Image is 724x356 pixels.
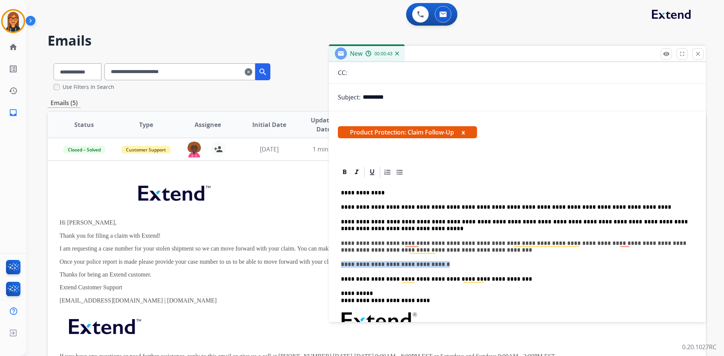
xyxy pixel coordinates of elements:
div: Bullet List [394,167,405,178]
p: Emails (5) [48,98,81,108]
span: Customer Support [121,146,170,154]
mat-icon: clear [245,67,252,76]
p: 0.20.1027RC [682,342,716,351]
p: [EMAIL_ADDRESS][DOMAIN_NAME] | [DOMAIN_NAME] [60,297,571,304]
mat-icon: home [9,43,18,52]
img: avatar [3,11,24,32]
mat-icon: remove_red_eye [663,50,670,57]
span: Initial Date [252,120,286,129]
p: Thanks for being an Extend customer. [60,271,571,278]
span: Updated Date [307,116,341,134]
button: x [462,128,465,137]
span: Assignee [195,120,221,129]
div: Bold [339,167,350,178]
div: Underline [367,167,378,178]
mat-icon: search [258,67,267,76]
span: Product Protection: Claim Follow-Up [338,126,477,138]
mat-icon: list_alt [9,64,18,73]
div: Italic [351,167,362,178]
p: Subject: [338,93,360,102]
mat-icon: inbox [9,108,18,117]
span: [DATE] [260,145,279,153]
span: 00:00:43 [374,51,393,57]
p: Hi [PERSON_NAME], [60,219,571,226]
mat-icon: fullscreen [679,50,686,57]
img: extend.png [60,310,149,340]
div: Ordered List [382,167,393,178]
img: extend.png [129,177,218,206]
p: I am requesting a case number for your stolen shipment so we can move forward with your claim. Yo... [60,245,571,252]
span: Status [74,120,94,129]
p: Thank you for filing a claim with Extend! [60,232,571,239]
mat-icon: history [9,86,18,95]
h2: Emails [48,33,706,48]
mat-icon: close [695,50,701,57]
mat-icon: person_add [214,145,223,154]
span: Type [139,120,153,129]
label: Use Filters In Search [63,83,114,91]
p: Extend Customer Support [60,284,571,291]
p: Once your police report is made please provide your case number to us to be able to move forward ... [60,258,571,265]
span: New [350,49,362,58]
span: 1 minute ago [313,145,350,153]
img: agent-avatar [187,142,202,157]
span: Closed – Solved [63,146,105,154]
p: CC: [338,68,347,77]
